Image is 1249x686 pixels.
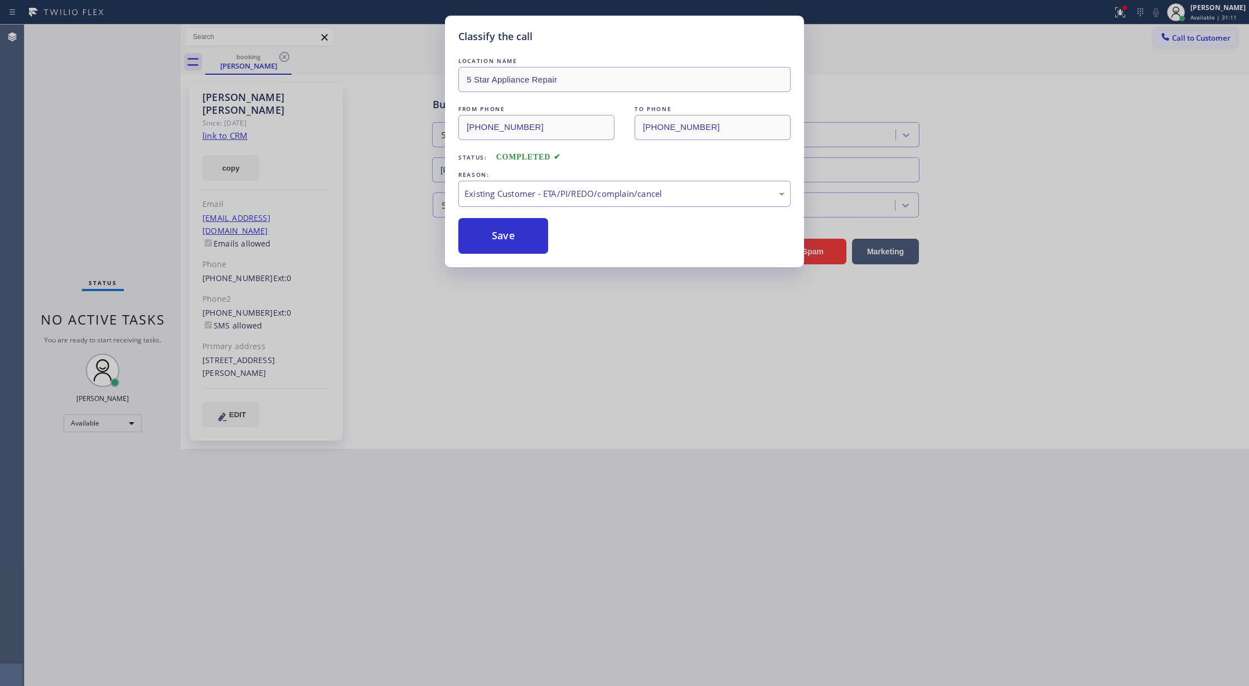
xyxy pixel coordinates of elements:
input: From phone [458,115,614,140]
div: FROM PHONE [458,103,614,115]
div: TO PHONE [635,103,791,115]
div: REASON: [458,169,791,181]
h5: Classify the call [458,29,532,44]
span: Status: [458,153,487,161]
div: Existing Customer - ETA/PI/REDO/complain/cancel [464,187,785,200]
div: LOCATION NAME [458,55,791,67]
button: Save [458,218,548,254]
span: COMPLETED [496,153,561,161]
input: To phone [635,115,791,140]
